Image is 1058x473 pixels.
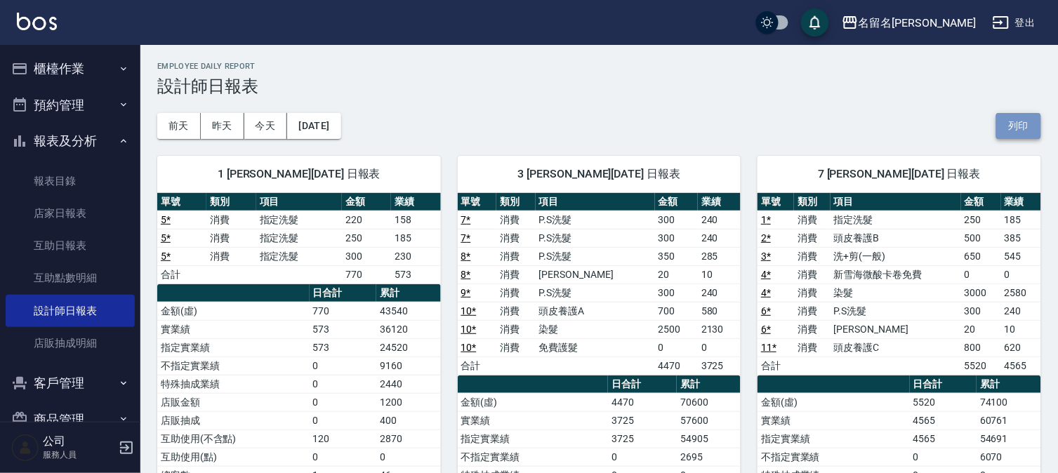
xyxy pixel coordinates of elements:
[6,295,135,327] a: 設計師日報表
[174,167,424,181] span: 1 [PERSON_NAME][DATE] 日報表
[6,401,135,438] button: 商品管理
[794,229,831,247] td: 消費
[310,393,377,411] td: 0
[831,320,960,338] td: [PERSON_NAME]
[391,265,440,284] td: 573
[698,211,741,229] td: 240
[157,76,1041,96] h3: 設計師日報表
[206,247,256,265] td: 消費
[608,393,677,411] td: 4470
[698,265,741,284] td: 10
[496,211,535,229] td: 消費
[1001,302,1041,320] td: 240
[458,393,609,411] td: 金額(虛)
[458,357,496,375] td: 合計
[1001,247,1041,265] td: 545
[698,193,741,211] th: 業績
[977,411,1041,429] td: 60761
[310,357,377,375] td: 0
[536,284,655,302] td: P.S洗髮
[961,338,1001,357] td: 800
[608,411,677,429] td: 3725
[536,338,655,357] td: 免費護髮
[536,193,655,211] th: 項目
[831,229,960,247] td: 頭皮養護B
[655,338,698,357] td: 0
[6,365,135,401] button: 客戶管理
[342,265,391,284] td: 770
[758,193,794,211] th: 單號
[376,357,441,375] td: 9160
[1001,193,1041,211] th: 業績
[244,113,288,139] button: 今天
[310,338,377,357] td: 573
[1001,229,1041,247] td: 385
[608,429,677,448] td: 3725
[655,320,698,338] td: 2500
[794,247,831,265] td: 消費
[961,265,1001,284] td: 0
[655,211,698,229] td: 300
[310,302,377,320] td: 770
[977,393,1041,411] td: 74100
[961,211,1001,229] td: 250
[157,357,310,375] td: 不指定實業績
[496,247,535,265] td: 消費
[6,262,135,294] a: 互助點數明細
[655,284,698,302] td: 300
[655,265,698,284] td: 20
[758,193,1041,375] table: a dense table
[655,193,698,211] th: 金額
[391,229,440,247] td: 185
[458,193,496,211] th: 單號
[496,265,535,284] td: 消費
[6,123,135,159] button: 報表及分析
[698,320,741,338] td: 2130
[376,338,441,357] td: 24520
[608,375,677,394] th: 日合計
[157,193,441,284] table: a dense table
[987,10,1041,36] button: 登出
[536,229,655,247] td: P.S洗髮
[157,62,1041,71] h2: Employee Daily Report
[758,448,910,466] td: 不指定實業績
[677,393,741,411] td: 70600
[831,265,960,284] td: 新雪海微酸卡卷免費
[496,193,535,211] th: 類別
[496,229,535,247] td: 消費
[859,14,976,32] div: 名留名[PERSON_NAME]
[910,375,977,394] th: 日合計
[256,247,342,265] td: 指定洗髮
[157,375,310,393] td: 特殊抽成業績
[342,193,391,211] th: 金額
[256,211,342,229] td: 指定洗髮
[157,393,310,411] td: 店販金額
[391,247,440,265] td: 230
[43,448,114,461] p: 服務人員
[794,211,831,229] td: 消費
[342,247,391,265] td: 300
[677,411,741,429] td: 57600
[698,247,741,265] td: 285
[376,375,441,393] td: 2440
[698,284,741,302] td: 240
[342,229,391,247] td: 250
[536,211,655,229] td: P.S洗髮
[677,448,741,466] td: 2695
[794,193,831,211] th: 類別
[475,167,725,181] span: 3 [PERSON_NAME][DATE] 日報表
[458,448,609,466] td: 不指定實業績
[698,229,741,247] td: 240
[977,429,1041,448] td: 54691
[677,429,741,448] td: 54905
[496,284,535,302] td: 消費
[310,320,377,338] td: 573
[961,302,1001,320] td: 300
[157,448,310,466] td: 互助使用(點)
[157,411,310,429] td: 店販抽成
[376,448,441,466] td: 0
[157,429,310,448] td: 互助使用(不含點)
[910,393,977,411] td: 5520
[655,357,698,375] td: 4470
[758,357,794,375] td: 合計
